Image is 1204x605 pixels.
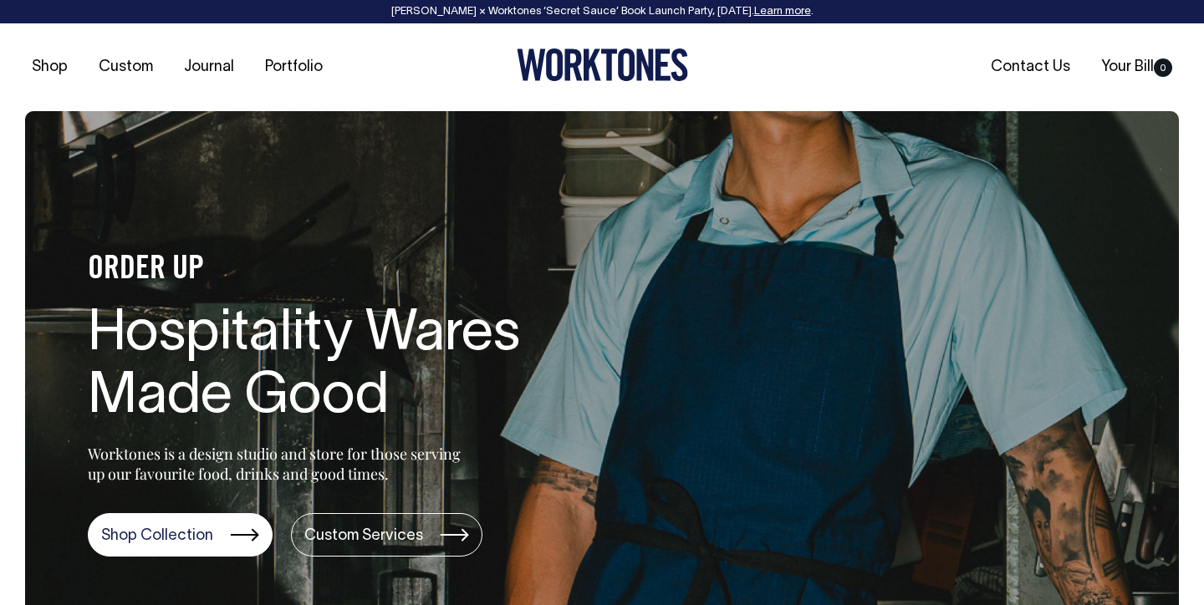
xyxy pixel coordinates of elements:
[88,513,273,557] a: Shop Collection
[258,53,329,81] a: Portfolio
[88,444,468,484] p: Worktones is a design studio and store for those serving up our favourite food, drinks and good t...
[754,7,811,17] a: Learn more
[1094,53,1179,81] a: Your Bill0
[92,53,160,81] a: Custom
[291,513,482,557] a: Custom Services
[984,53,1077,81] a: Contact Us
[88,304,623,430] h1: Hospitality Wares Made Good
[88,252,623,287] h4: ORDER UP
[25,53,74,81] a: Shop
[1154,58,1172,77] span: 0
[17,6,1187,18] div: [PERSON_NAME] × Worktones ‘Secret Sauce’ Book Launch Party, [DATE]. .
[177,53,241,81] a: Journal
